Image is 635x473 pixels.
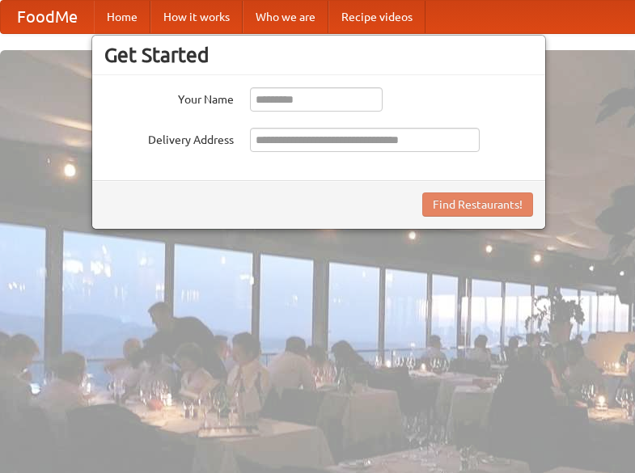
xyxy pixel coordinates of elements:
[150,1,243,33] a: How it works
[243,1,328,33] a: Who we are
[104,43,533,67] h3: Get Started
[104,87,234,108] label: Your Name
[328,1,425,33] a: Recipe videos
[422,192,533,217] button: Find Restaurants!
[1,1,94,33] a: FoodMe
[104,128,234,148] label: Delivery Address
[94,1,150,33] a: Home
